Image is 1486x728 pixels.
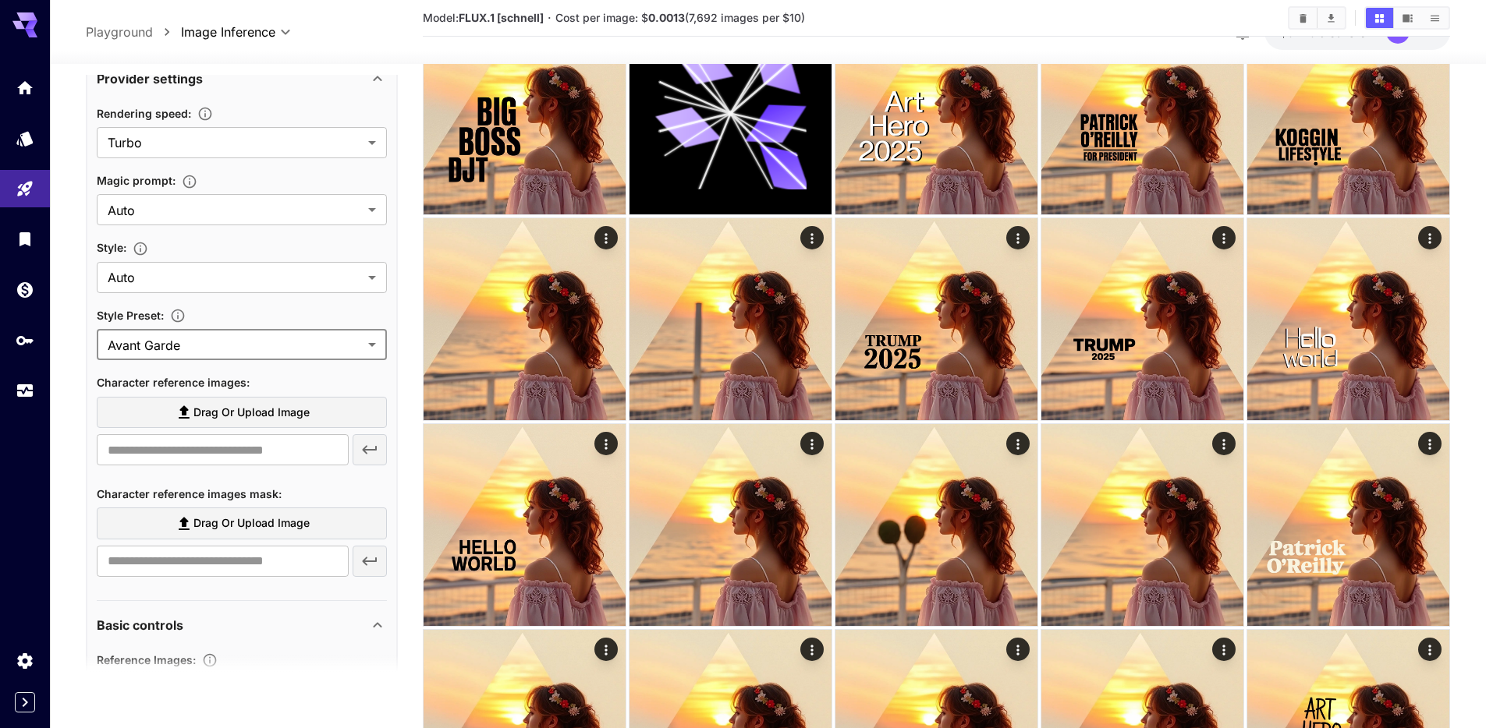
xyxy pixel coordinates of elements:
button: Show images in grid view [1366,8,1393,28]
div: Actions [1212,638,1236,661]
div: Actions [1418,638,1442,661]
img: 9k= [424,218,626,420]
img: Z [835,218,1037,420]
button: Upload a reference image to guide the result. This is needed for Image-to-Image or Inpainting. Su... [196,652,224,668]
span: Character reference images : [97,376,250,389]
nav: breadcrumb [86,23,181,41]
span: credits left [1319,26,1374,39]
button: Download All [1318,8,1345,28]
div: Actions [1418,226,1442,249]
button: Expand sidebar [15,692,35,712]
div: Usage [16,376,34,395]
span: Character reference images mask : [97,487,282,500]
button: Show images in video view [1394,8,1421,28]
b: FLUX.1 [schnell] [459,11,544,24]
div: Show images in grid viewShow images in video viewShow images in list view [1364,6,1450,30]
div: Provider settings [97,60,387,97]
div: Actions [800,638,824,661]
div: Actions [1006,432,1030,455]
div: Actions [1006,638,1030,661]
div: Models [16,129,34,148]
img: vG7EtTtn+fCEqQ4XWMGEQ2VktM+4PvV1GgOxEycXafl4G9Ygy4pSB9P5tO6IjXt9M1bR444ww2YvuiGDyGj1hAAA [835,424,1037,626]
div: Actions [800,432,824,455]
span: Reference Images : [97,653,196,666]
div: Actions [594,638,618,661]
div: API Keys [16,326,34,345]
div: Settings [16,646,34,666]
img: 9k= [424,12,626,214]
div: Actions [1212,226,1236,249]
span: Rendering speed : [97,107,191,120]
img: 9k= [1041,218,1243,420]
label: Drag or upload image [97,397,387,429]
div: Actions [594,226,618,249]
span: Cost per image: $ (7,692 images per $10) [555,11,805,24]
span: Style Preset : [97,309,164,322]
span: Avant Garde [108,336,362,355]
span: Style : [97,241,126,254]
div: Playground [16,179,34,199]
div: Actions [1212,432,1236,455]
img: JLa9gXE1mH3E6KHISAeKthTwKHIVgQHzDMdGDhC3U5DOP8Ip7j2ccUISO8l3Uydik9RCW0qFanDuSXMjvy6Qr9tsr96N37ESe... [1041,424,1243,626]
img: 2Q== [1041,12,1243,214]
img: 9k= [630,218,832,420]
p: Basic controls [97,616,183,634]
div: Actions [1006,226,1030,249]
p: Provider settings [97,69,203,88]
img: y9C4AA [630,424,832,626]
div: Library [16,229,34,249]
button: Clear Images [1289,8,1317,28]
span: Turbo [108,133,362,152]
span: Auto [108,201,362,220]
span: Magic prompt : [97,174,176,187]
div: Clear ImagesDownload All [1288,6,1346,30]
div: Actions [594,432,618,455]
p: · [548,9,551,27]
img: Ht4lIej+hMIXrqWtiahHunJ1nRcWyC29P5k2rSdqkskTai2vke9mNqtej3T804ep7IUpdbra7ulDTmQRMyUHirRMyj6xqbi55... [1247,424,1449,626]
span: Model: [423,11,544,24]
div: Actions [1418,432,1442,455]
img: 2Q== [1247,218,1449,420]
div: Wallet [16,280,34,299]
span: Drag or upload image [193,514,310,533]
img: Z [835,12,1037,214]
label: Drag or upload image [97,507,387,539]
span: Image Inference [181,23,275,41]
span: Drag or upload image [193,403,310,422]
div: Actions [800,226,824,249]
a: Playground [86,23,153,41]
div: Basic controls [97,606,387,644]
button: Show images in list view [1421,8,1449,28]
b: 0.0013 [648,11,685,24]
img: Z [1247,12,1449,214]
img: Z [424,424,626,626]
div: Home [16,78,34,97]
span: $87.43 [1280,26,1319,39]
span: Auto [108,268,362,287]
